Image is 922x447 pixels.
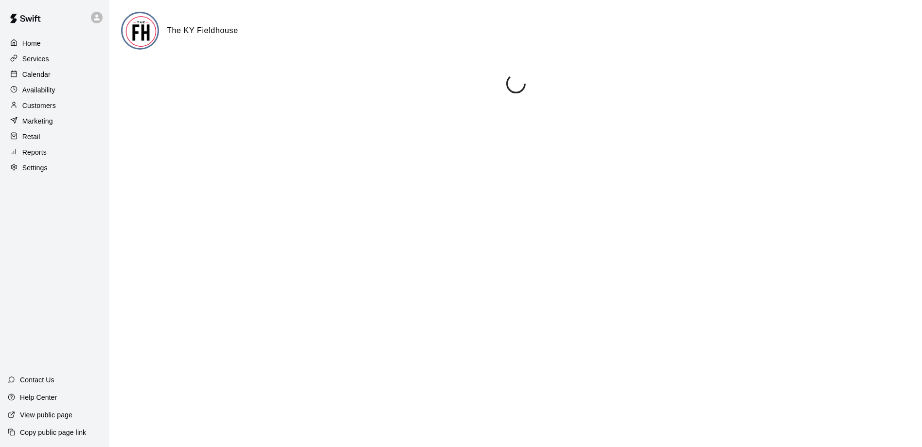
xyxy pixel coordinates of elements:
[22,147,47,157] p: Reports
[8,114,102,128] a: Marketing
[8,36,102,51] a: Home
[8,98,102,113] a: Customers
[8,67,102,82] a: Calendar
[20,375,54,385] p: Contact Us
[123,13,159,50] img: The KY Fieldhouse logo
[20,393,57,402] p: Help Center
[22,116,53,126] p: Marketing
[22,85,55,95] p: Availability
[22,101,56,110] p: Customers
[8,161,102,175] a: Settings
[22,70,51,79] p: Calendar
[8,52,102,66] a: Services
[8,129,102,144] a: Retail
[22,132,40,142] p: Retail
[8,145,102,160] a: Reports
[8,83,102,97] a: Availability
[22,54,49,64] p: Services
[167,24,238,37] h6: The KY Fieldhouse
[20,410,72,420] p: View public page
[22,163,48,173] p: Settings
[20,428,86,437] p: Copy public page link
[22,38,41,48] p: Home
